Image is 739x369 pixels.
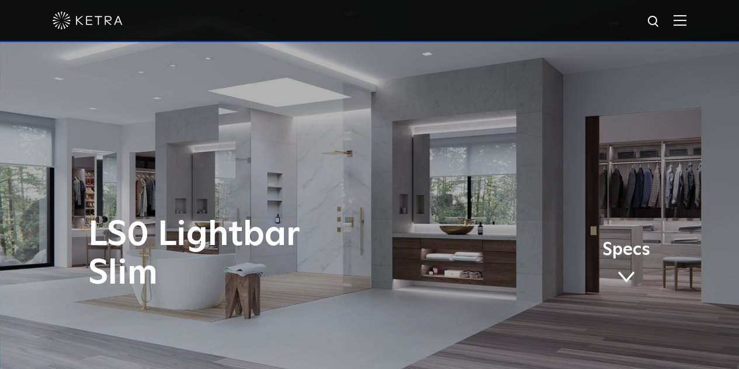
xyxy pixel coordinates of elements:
a: Specs [602,242,650,287]
img: search icon [647,15,661,29]
img: Hamburger%20Nav.svg [674,15,686,26]
img: ketra-logo-2019-white [53,12,123,29]
span: Specs [602,242,650,258]
h1: LS0 Lightbar Slim [88,216,418,293]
